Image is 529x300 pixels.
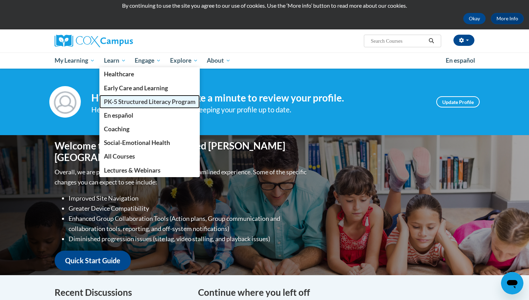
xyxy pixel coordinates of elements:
p: By continuing to use the site you agree to our use of cookies. Use the ‘More info’ button to read... [5,2,524,9]
h4: Continue where you left off [198,286,474,299]
p: Overall, we are proud to provide you with a more streamlined experience. Some of the specific cha... [55,167,308,187]
a: Update Profile [436,96,480,107]
span: About [207,56,231,65]
span: My Learning [55,56,95,65]
span: En español [446,57,475,64]
a: Engage [130,53,165,69]
input: Search Courses [370,37,426,45]
a: Quick Start Guide [55,251,131,271]
span: Learn [104,56,126,65]
a: En español [441,53,480,68]
span: Explore [170,56,198,65]
span: All Courses [104,153,135,160]
a: Lectures & Webinars [99,163,200,177]
iframe: Button to launch messaging window [501,272,523,294]
li: Diminished progression issues (site lag, video stalling, and playback issues) [69,234,308,244]
a: PK-5 Structured Literacy Program [99,95,200,109]
span: Healthcare [104,70,134,78]
span: En español [104,112,133,119]
a: Cox Campus [55,35,188,47]
li: Enhanced Group Collaboration Tools (Action plans, Group communication and collaboration tools, re... [69,214,308,234]
span: Engage [135,56,161,65]
li: Improved Site Navigation [69,193,308,203]
button: Account Settings [453,35,474,46]
a: Explore [165,53,203,69]
h1: Welcome to the new and improved [PERSON_NAME][GEOGRAPHIC_DATA] [55,140,308,163]
div: Help improve your experience by keeping your profile up to date. [91,104,426,116]
img: Cox Campus [55,35,133,47]
h4: Hi [PERSON_NAME]! Take a minute to review your profile. [91,92,426,104]
button: Search [426,37,437,45]
button: Okay [463,13,486,24]
a: All Courses [99,149,200,163]
li: Greater Device Compatibility [69,203,308,214]
a: About [203,53,235,69]
a: Early Care and Learning [99,81,200,95]
a: En español [99,109,200,122]
span: Early Care and Learning [104,84,168,92]
div: Main menu [44,53,485,69]
a: More Info [491,13,524,24]
span: Social-Emotional Health [104,139,170,146]
a: Learn [99,53,131,69]
img: Profile Image [49,86,81,118]
span: Coaching [104,125,129,133]
h4: Recent Discussions [55,286,188,299]
span: Lectures & Webinars [104,167,161,174]
a: Healthcare [99,67,200,81]
a: Coaching [99,122,200,136]
span: PK-5 Structured Literacy Program [104,98,196,105]
a: Social-Emotional Health [99,136,200,149]
a: My Learning [50,53,99,69]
